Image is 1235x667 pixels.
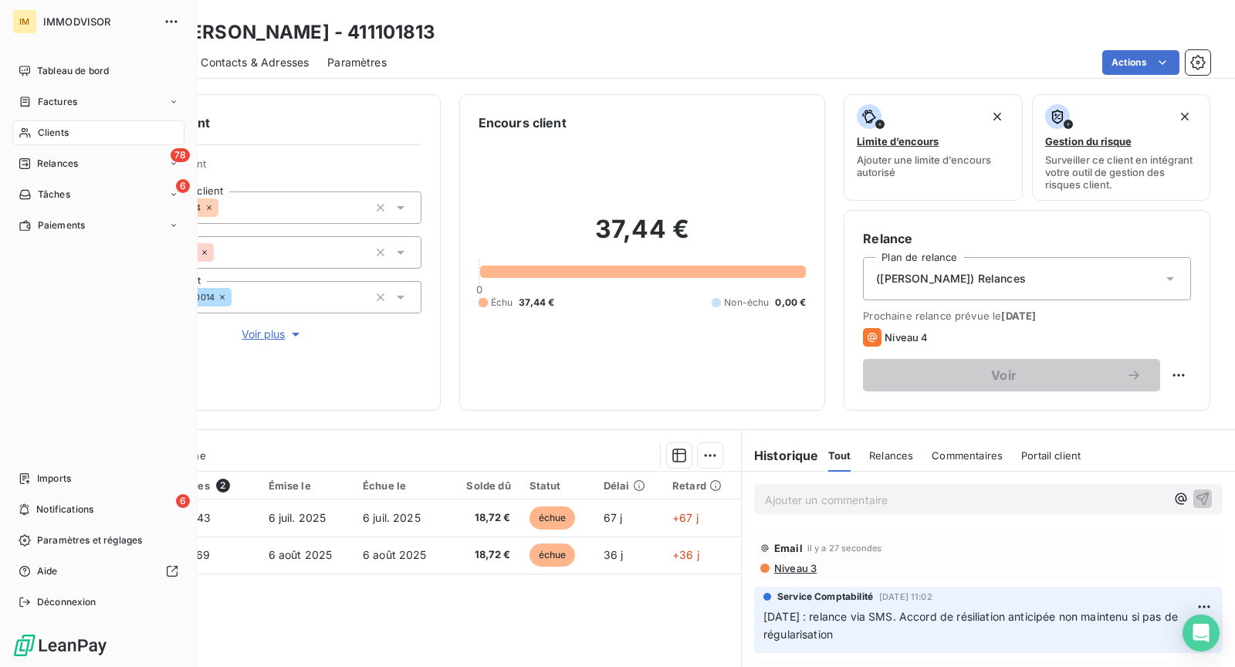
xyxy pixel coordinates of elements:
[672,479,732,492] div: Retard
[363,548,427,561] span: 6 août 2025
[742,446,819,465] h6: Historique
[879,592,932,601] span: [DATE] 11:02
[479,214,807,260] h2: 37,44 €
[269,548,333,561] span: 6 août 2025
[1032,94,1210,201] button: Gestion du risqueSurveiller ce client en intégrant votre outil de gestion des risques client.
[37,472,71,486] span: Imports
[171,148,190,162] span: 78
[176,494,190,508] span: 6
[37,595,96,609] span: Déconnexion
[12,559,184,584] a: Aide
[124,326,421,343] button: Voir plus
[38,218,85,232] span: Paiements
[38,188,70,201] span: Tâches
[828,449,851,462] span: Tout
[530,506,576,530] span: échue
[457,479,510,492] div: Solde dû
[777,590,873,604] span: Service Comptabilité
[38,95,77,109] span: Factures
[604,548,624,561] span: 36 j
[363,511,421,524] span: 6 juil. 2025
[176,179,190,193] span: 6
[37,64,109,78] span: Tableau de bord
[216,479,230,493] span: 2
[1045,154,1197,191] span: Surveiller ce client en intégrant votre outil de gestion des risques client.
[363,479,438,492] div: Échue le
[869,449,913,462] span: Relances
[881,369,1126,381] span: Voir
[857,135,939,147] span: Limite d’encours
[773,562,817,574] span: Niveau 3
[724,296,769,310] span: Non-échu
[491,296,513,310] span: Échu
[1001,310,1036,322] span: [DATE]
[201,55,309,70] span: Contacts & Adresses
[844,94,1022,201] button: Limite d’encoursAjouter une limite d’encours autorisé
[672,548,699,561] span: +36 j
[327,55,387,70] span: Paramètres
[863,359,1160,391] button: Voir
[136,19,436,46] h3: EI - [PERSON_NAME] - 411101813
[876,271,1026,286] span: ([PERSON_NAME]) Relances
[885,331,928,344] span: Niveau 4
[43,15,154,28] span: IMMODVISOR
[519,296,554,310] span: 37,44 €
[93,113,421,132] h6: Informations client
[863,310,1191,322] span: Prochaine relance prévue le
[604,479,654,492] div: Délai
[457,510,510,526] span: 18,72 €
[530,479,585,492] div: Statut
[232,290,244,304] input: Ajouter une valeur
[242,327,303,342] span: Voir plus
[530,543,576,567] span: échue
[36,503,93,516] span: Notifications
[214,245,226,259] input: Ajouter une valeur
[1045,135,1132,147] span: Gestion du risque
[124,157,421,179] span: Propriétés Client
[457,547,510,563] span: 18,72 €
[932,449,1003,462] span: Commentaires
[269,479,344,492] div: Émise le
[1102,50,1179,75] button: Actions
[1021,449,1081,462] span: Portail client
[774,542,803,554] span: Email
[218,201,231,215] input: Ajouter une valeur
[38,126,69,140] span: Clients
[763,610,1181,641] span: [DATE] : relance via SMS. Accord de résiliation anticipée non maintenu si pas de régularisation
[476,283,482,296] span: 0
[863,229,1191,248] h6: Relance
[604,511,623,524] span: 67 j
[672,511,699,524] span: +67 j
[479,113,567,132] h6: Encours client
[857,154,1009,178] span: Ajouter une limite d’encours autorisé
[37,564,58,578] span: Aide
[807,543,882,553] span: il y a 27 secondes
[12,633,108,658] img: Logo LeanPay
[37,157,78,171] span: Relances
[775,296,806,310] span: 0,00 €
[12,9,37,34] div: IM
[269,511,327,524] span: 6 juil. 2025
[1183,615,1220,652] div: Open Intercom Messenger
[37,533,142,547] span: Paramètres et réglages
